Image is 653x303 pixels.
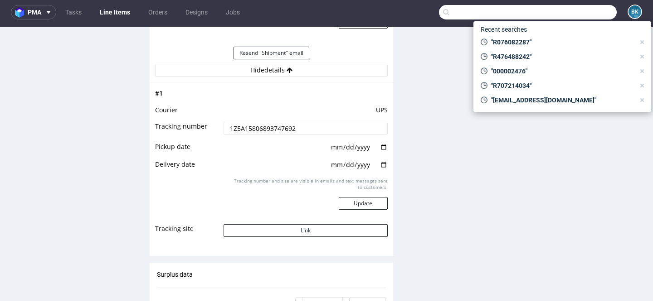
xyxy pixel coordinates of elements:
button: Resend "Shipment" email [234,20,309,33]
span: "R707214034" [487,81,635,90]
span: Surplus data [157,244,193,251]
span: "000002476" [487,67,635,76]
a: Line Items [94,5,136,19]
a: Link [224,199,387,207]
span: Final quantity produced [157,273,225,280]
span: "R476488242" [487,52,635,61]
span: # 1 [155,62,163,71]
span: Recent searches [477,22,531,37]
figcaption: BK [629,5,641,18]
a: Designs [180,5,213,19]
img: logo [15,7,28,18]
td: UPS [221,78,387,95]
span: pma [28,9,41,15]
span: "[EMAIL_ADDRESS][DOMAIN_NAME]" [487,96,635,105]
span: units [354,273,376,282]
td: Delivery date [155,132,221,150]
p: Tracking number and site are visible in emails and text messages sent to customers. [229,151,387,164]
a: Tasks [60,5,87,19]
button: Link [224,197,387,210]
a: Orders [143,5,173,19]
button: Hidedetails [155,37,388,50]
button: Update [339,170,388,183]
td: Tracking site [155,197,221,217]
td: Courier [155,78,221,95]
td: Pickup date [155,115,221,132]
button: pma [11,5,56,19]
a: Jobs [220,5,245,19]
span: "R076082287" [487,38,635,47]
td: Tracking number [155,94,221,115]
